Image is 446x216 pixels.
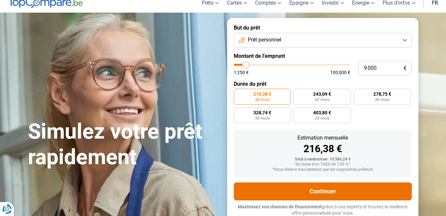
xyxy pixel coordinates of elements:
span: € [403,65,406,71]
span: 36 mois [375,98,390,102]
button: Continuer [234,182,412,200]
span: 30 mois [255,116,270,120]
span: 328,74 € [253,110,271,115]
h1: Simulez votre prêt rapidement [28,119,219,170]
label: Montant de l'emprunt [234,53,412,59]
label: Durée du prêt [234,81,412,87]
span: 42 mois [315,98,329,102]
span: 48 mois [255,98,270,102]
button: Prêt personnel [234,33,412,48]
div: *Sous réserve d'acceptation par les organismes prêteurs [239,167,406,172]
span: 278,75 € [373,92,391,96]
span: 243,09 € [313,92,331,96]
div: 216,38 € [239,144,406,154]
span: Maximisez vos chances de financement [238,204,322,209]
span: Prêt personnel [248,36,281,44]
span: 216,38 € [253,92,271,96]
div: Estimation mensuelle [239,135,406,141]
label: But du prêt [234,25,412,31]
span: 24 mois [315,116,329,120]
div: Total à rembourser: 10 386,24 € [239,157,406,162]
span: 1 250 € [234,70,249,75]
span: 100 000 € [330,70,350,75]
span: 403,80 € [313,110,331,115]
div: Sur base d'un TAEG de 7,45 %* [239,162,406,167]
